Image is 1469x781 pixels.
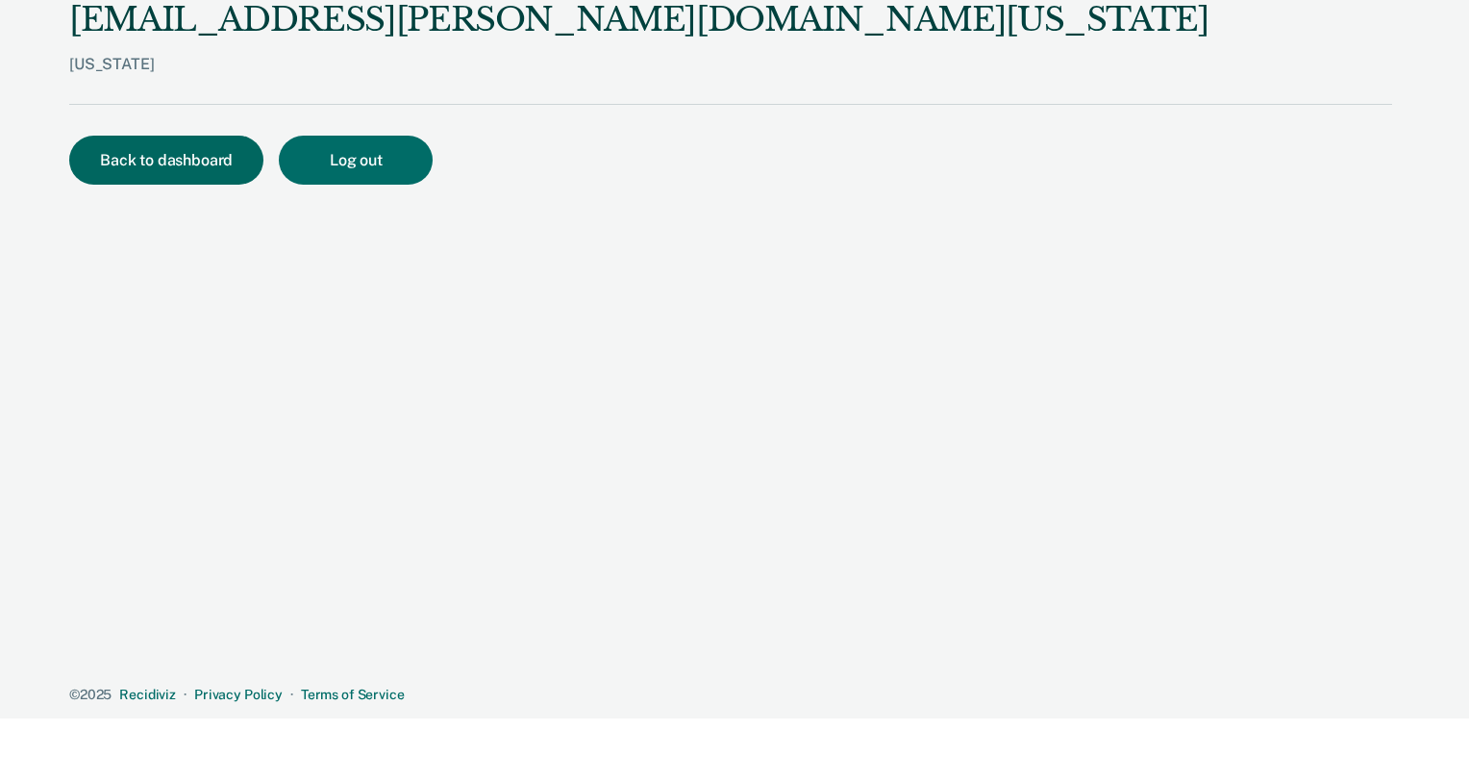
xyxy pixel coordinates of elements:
[119,687,176,702] a: Recidiviz
[69,687,1392,703] div: · ·
[279,136,433,185] button: Log out
[69,153,279,168] a: Back to dashboard
[194,687,283,702] a: Privacy Policy
[301,687,405,702] a: Terms of Service
[69,687,112,702] span: © 2025
[69,55,1209,104] div: [US_STATE]
[69,136,263,185] button: Back to dashboard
